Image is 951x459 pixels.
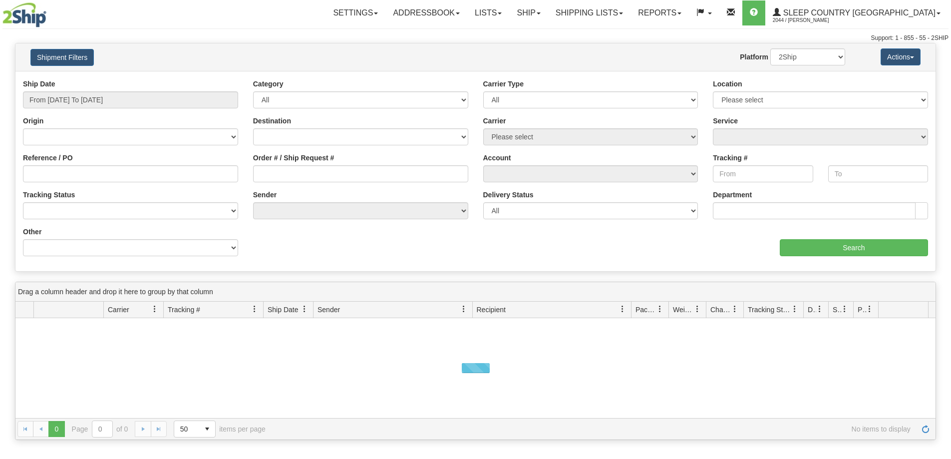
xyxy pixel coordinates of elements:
[23,79,55,89] label: Ship Date
[317,305,340,315] span: Sender
[833,305,841,315] span: Shipment Issues
[713,116,738,126] label: Service
[199,421,215,437] span: select
[781,8,936,17] span: Sleep Country [GEOGRAPHIC_DATA]
[455,301,472,318] a: Sender filter column settings
[808,305,816,315] span: Delivery Status
[467,0,509,25] a: Lists
[710,305,731,315] span: Charge
[881,48,921,65] button: Actions
[280,425,911,433] span: No items to display
[253,79,284,89] label: Category
[483,116,506,126] label: Carrier
[253,153,334,163] label: Order # / Ship Request #
[483,79,524,89] label: Carrier Type
[385,0,467,25] a: Addressbook
[174,421,216,438] span: Page sizes drop down
[748,305,791,315] span: Tracking Status
[713,153,747,163] label: Tracking #
[168,305,200,315] span: Tracking #
[651,301,668,318] a: Packages filter column settings
[477,305,506,315] span: Recipient
[713,165,813,182] input: From
[673,305,694,315] span: Weight
[836,301,853,318] a: Shipment Issues filter column settings
[30,49,94,66] button: Shipment Filters
[483,190,534,200] label: Delivery Status
[861,301,878,318] a: Pickup Status filter column settings
[15,282,936,302] div: grid grouping header
[174,421,266,438] span: items per page
[23,116,43,126] label: Origin
[614,301,631,318] a: Recipient filter column settings
[483,153,511,163] label: Account
[108,305,129,315] span: Carrier
[246,301,263,318] a: Tracking # filter column settings
[726,301,743,318] a: Charge filter column settings
[828,165,928,182] input: To
[48,421,64,437] span: Page 0
[765,0,948,25] a: Sleep Country [GEOGRAPHIC_DATA] 2044 / [PERSON_NAME]
[325,0,385,25] a: Settings
[23,153,73,163] label: Reference / PO
[253,116,291,126] label: Destination
[253,190,277,200] label: Sender
[23,190,75,200] label: Tracking Status
[2,34,949,42] div: Support: 1 - 855 - 55 - 2SHIP
[631,0,689,25] a: Reports
[548,0,631,25] a: Shipping lists
[786,301,803,318] a: Tracking Status filter column settings
[296,301,313,318] a: Ship Date filter column settings
[23,227,41,237] label: Other
[72,421,128,438] span: Page of 0
[689,301,706,318] a: Weight filter column settings
[918,421,934,437] a: Refresh
[773,15,848,25] span: 2044 / [PERSON_NAME]
[146,301,163,318] a: Carrier filter column settings
[635,305,656,315] span: Packages
[2,2,46,27] img: logo2044.jpg
[713,79,742,89] label: Location
[268,305,298,315] span: Ship Date
[780,239,928,256] input: Search
[928,178,950,280] iframe: chat widget
[858,305,866,315] span: Pickup Status
[180,424,193,434] span: 50
[713,190,752,200] label: Department
[509,0,548,25] a: Ship
[811,301,828,318] a: Delivery Status filter column settings
[740,52,768,62] label: Platform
